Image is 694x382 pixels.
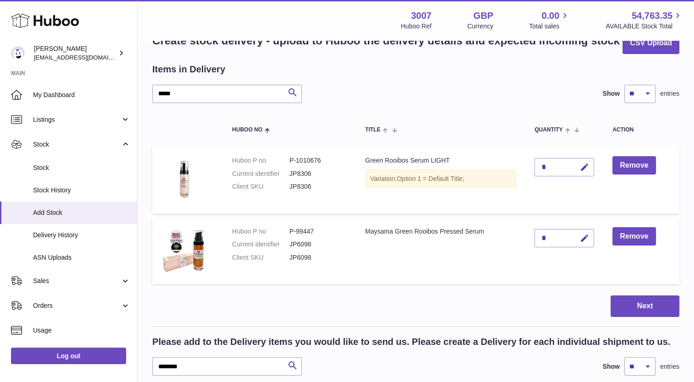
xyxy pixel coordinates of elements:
[33,231,130,240] span: Delivery History
[152,336,670,348] h2: Please add to the Delivery items you would like to send us. Please create a Delivery for each ind...
[33,164,130,172] span: Stock
[632,10,672,22] span: 54,763.35
[365,169,516,188] div: Variation:
[232,182,289,191] dt: Client SKU
[289,253,347,262] dd: JP6098
[612,227,655,246] button: Remove
[612,127,670,133] div: Action
[356,147,525,213] td: Green Rooibos Serum LIGHT
[161,156,207,202] img: Green Rooibos Serum LIGHT
[529,22,570,31] span: Total sales
[289,227,347,236] dd: P-99447
[660,362,679,371] span: entries
[34,54,135,61] span: [EMAIL_ADDRESS][DOMAIN_NAME]
[11,46,25,60] img: bevmay@maysama.com
[542,10,560,22] span: 0.00
[605,22,683,31] span: AVAILABLE Stock Total
[33,277,121,285] span: Sales
[397,175,464,182] span: Option 1 = Default Title;
[232,127,262,133] span: Huboo no
[232,240,289,249] dt: Current identifier
[232,169,289,178] dt: Current identifier
[365,127,380,133] span: Title
[622,33,679,54] button: CSV Upload
[411,10,432,22] strong: 3007
[33,301,121,310] span: Orders
[152,33,620,48] h1: Create stock delivery - upload to Huboo the delivery details and expected incoming stock
[603,89,620,98] label: Show
[529,10,570,31] a: 0.00 Total sales
[33,140,121,149] span: Stock
[33,253,130,262] span: ASN Uploads
[232,156,289,165] dt: Huboo P no
[33,326,130,335] span: Usage
[232,253,289,262] dt: Client SKU
[534,127,562,133] span: Quantity
[401,22,432,31] div: Huboo Ref
[289,156,347,165] dd: P-1010676
[232,227,289,236] dt: Huboo P no
[289,182,347,191] dd: JP8306
[611,295,679,317] button: Next
[33,186,130,195] span: Stock History
[660,89,679,98] span: entries
[467,22,494,31] div: Currency
[33,208,130,217] span: Add Stock
[473,10,493,22] strong: GBP
[33,115,121,124] span: Listings
[603,362,620,371] label: Show
[289,240,347,249] dd: JP6098
[356,218,525,284] td: Maysama Green Rooibos Pressed Serum
[152,63,225,76] h2: Items in Delivery
[605,10,683,31] a: 54,763.35 AVAILABLE Stock Total
[161,227,207,273] img: Maysama Green Rooibos Pressed Serum
[33,91,130,99] span: My Dashboard
[34,44,117,62] div: [PERSON_NAME]
[612,156,655,175] button: Remove
[289,169,347,178] dd: JP8306
[11,348,126,364] a: Log out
